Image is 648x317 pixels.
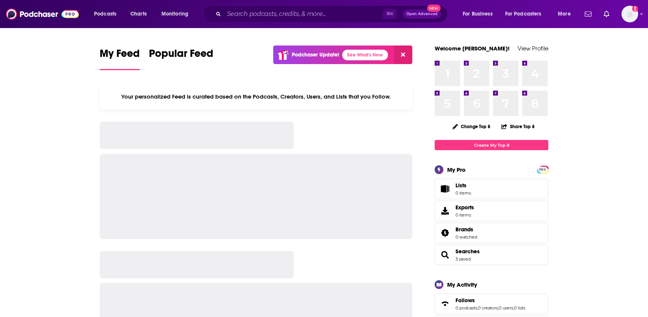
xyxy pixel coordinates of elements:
a: Brands [437,228,452,238]
a: 0 lists [514,305,525,311]
span: My Feed [100,47,140,64]
span: Lists [455,182,471,189]
span: For Podcasters [505,9,542,19]
button: open menu [89,8,126,20]
a: Exports [435,201,548,221]
span: ⌘ K [383,9,397,19]
span: , [498,305,499,311]
span: 0 items [455,212,474,218]
p: Podchaser Update! [292,52,339,58]
a: Popular Feed [149,47,213,70]
span: Podcasts [94,9,116,19]
span: For Business [463,9,493,19]
button: open menu [553,8,580,20]
div: Search podcasts, credits, & more... [210,5,455,23]
span: Brands [435,223,548,243]
span: Popular Feed [149,47,213,64]
a: 0 watched [455,234,477,240]
button: open menu [500,8,553,20]
span: Logged in as inkhouseNYC [621,6,638,22]
a: Show notifications dropdown [601,8,612,20]
img: Podchaser - Follow, Share and Rate Podcasts [6,7,79,21]
span: , [477,305,478,311]
a: 0 creators [478,305,498,311]
span: Follows [435,293,548,314]
a: Welcome [PERSON_NAME]! [435,45,510,52]
button: Share Top 8 [501,119,535,134]
button: open menu [457,8,502,20]
button: Open AdvancedNew [403,9,441,19]
span: 0 items [455,190,471,196]
span: More [558,9,571,19]
a: Charts [125,8,151,20]
span: New [427,5,441,12]
a: 0 podcasts [455,305,477,311]
a: Show notifications dropdown [582,8,595,20]
a: My Feed [100,47,140,70]
input: Search podcasts, credits, & more... [224,8,383,20]
a: Follows [455,297,525,304]
span: Open Advanced [406,12,438,16]
span: Monitoring [161,9,188,19]
button: open menu [156,8,198,20]
div: Your personalized Feed is curated based on the Podcasts, Creators, Users, and Lists that you Follow. [100,84,412,110]
a: Follows [437,298,452,309]
span: Follows [455,297,475,304]
div: My Activity [447,281,477,288]
span: Charts [130,9,147,19]
a: Searches [437,250,452,260]
button: Show profile menu [621,6,638,22]
a: See What's New [342,50,388,60]
a: 0 users [499,305,513,311]
span: PRO [538,167,547,173]
a: 3 saved [455,256,471,262]
a: View Profile [518,45,548,52]
span: Lists [437,184,452,194]
span: Exports [437,206,452,216]
a: Lists [435,179,548,199]
span: Searches [435,245,548,265]
button: Change Top 8 [448,122,495,131]
svg: Add a profile image [632,6,638,12]
a: Brands [455,226,477,233]
a: Create My Top 8 [435,140,548,150]
span: Lists [455,182,466,189]
span: Exports [455,204,474,211]
div: My Pro [447,166,466,173]
span: , [513,305,514,311]
span: Brands [455,226,473,233]
a: PRO [538,166,547,172]
a: Searches [455,248,480,255]
img: User Profile [621,6,638,22]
